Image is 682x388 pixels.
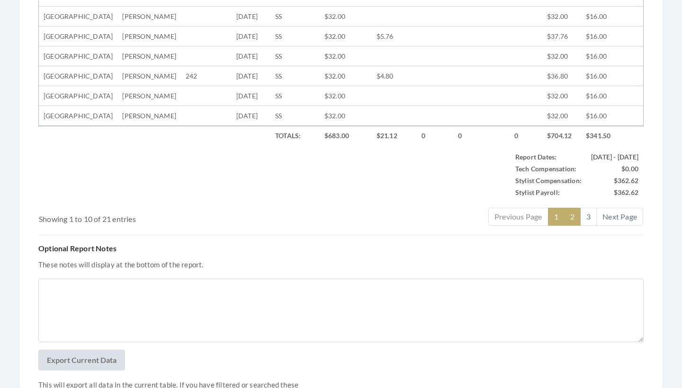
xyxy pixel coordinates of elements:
[596,208,643,226] a: Next Page
[320,66,372,86] td: $32.00
[581,86,643,106] td: $16.00
[117,46,181,66] td: [PERSON_NAME]
[586,151,643,163] td: [DATE] - [DATE]
[270,26,320,46] td: SS
[453,126,509,145] td: 0
[39,7,117,26] td: [GEOGRAPHIC_DATA]
[511,186,586,198] td: Stylist Payroll:
[38,350,125,370] button: Export Current Data
[586,186,643,198] td: $362.62
[510,126,542,145] td: 0
[511,163,586,175] td: Tech Compensation:
[581,66,643,86] td: $16.00
[417,126,453,145] td: 0
[39,86,117,106] td: [GEOGRAPHIC_DATA]
[581,106,643,126] td: $16.00
[275,132,301,140] strong: Totals:
[39,207,291,225] div: Showing 1 to 10 of 21 entries
[117,86,181,106] td: [PERSON_NAME]
[581,26,643,46] td: $16.00
[320,7,372,26] td: $32.00
[270,66,320,86] td: SS
[39,26,117,46] td: [GEOGRAPHIC_DATA]
[542,86,581,106] td: $32.00
[270,106,320,126] td: SS
[372,126,417,145] td: $21.12
[580,208,597,226] a: 3
[39,46,117,66] td: [GEOGRAPHIC_DATA]
[548,208,565,226] a: 1
[542,7,581,26] td: $32.00
[320,46,372,66] td: $32.00
[232,46,270,66] td: [DATE]
[39,66,117,86] td: [GEOGRAPHIC_DATA]
[117,106,181,126] td: [PERSON_NAME]
[542,106,581,126] td: $32.00
[320,106,372,126] td: $32.00
[270,46,320,66] td: SS
[586,163,643,175] td: $0.00
[564,208,581,226] a: 2
[542,46,581,66] td: $32.00
[117,66,181,86] td: [PERSON_NAME]
[372,26,417,46] td: $5.76
[586,175,643,186] td: $362.62
[117,7,181,26] td: [PERSON_NAME]
[232,106,270,126] td: [DATE]
[372,66,417,86] td: $4.80
[232,66,270,86] td: [DATE]
[542,126,581,145] td: $704.12
[117,26,181,46] td: [PERSON_NAME]
[181,66,232,86] td: 242
[270,86,320,106] td: SS
[581,7,643,26] td: $16.00
[232,7,270,26] td: [DATE]
[39,106,117,126] td: [GEOGRAPHIC_DATA]
[320,26,372,46] td: $32.00
[320,126,372,145] td: $683.00
[38,243,117,254] label: Optional Report Notes
[542,66,581,86] td: $36.80
[581,46,643,66] td: $16.00
[232,86,270,106] td: [DATE]
[38,258,644,271] p: These notes will display at the bottom of the report.
[320,86,372,106] td: $32.00
[270,7,320,26] td: SS
[511,151,586,163] td: Report Dates:
[511,175,586,186] td: Stylist Compensation:
[581,126,643,145] td: $341.50
[542,26,581,46] td: $37.76
[232,26,270,46] td: [DATE]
